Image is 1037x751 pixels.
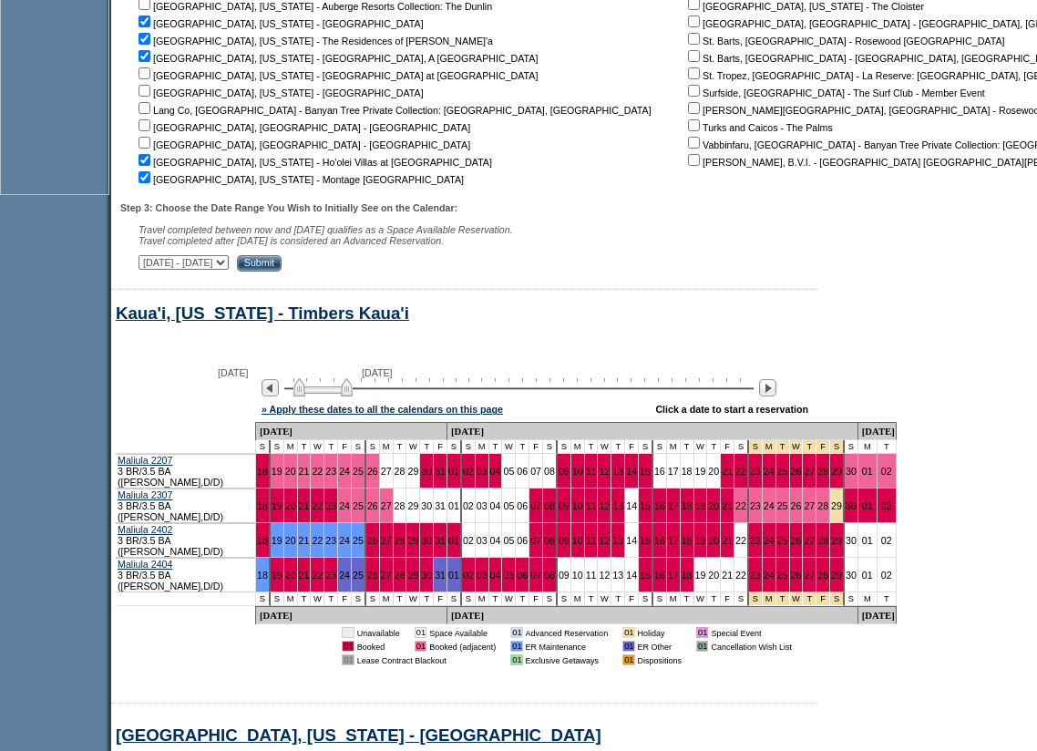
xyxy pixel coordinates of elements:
td: S [558,592,571,606]
a: 26 [791,535,802,546]
a: 31 [435,535,446,546]
a: 06 [517,500,528,511]
nobr: [GEOGRAPHIC_DATA], [US_STATE] - [GEOGRAPHIC_DATA], A [GEOGRAPHIC_DATA] [135,53,538,64]
a: 31 [435,466,446,477]
td: S [845,440,858,454]
a: 31 [435,500,446,511]
a: 14 [626,466,637,477]
a: 28 [395,570,406,581]
td: [DATE] [447,422,858,440]
a: 01 [448,500,459,511]
td: T [585,440,599,454]
a: 21 [722,466,733,477]
td: W [406,592,420,606]
nobr: [GEOGRAPHIC_DATA], [US_STATE] - The Cloister [684,1,924,12]
a: 04 [490,535,501,546]
a: 23 [750,570,761,581]
td: T [394,440,407,454]
a: 19 [272,535,282,546]
nobr: [GEOGRAPHIC_DATA], [US_STATE] - Ho'olei Villas at [GEOGRAPHIC_DATA] [135,157,492,168]
a: 12 [599,500,610,511]
a: 16 [654,466,665,477]
a: 26 [791,466,802,477]
td: Thanksgiving [790,440,804,454]
a: 09 [559,466,570,477]
td: M [476,592,489,606]
span: [DATE] [218,367,249,378]
a: 09 [559,570,570,581]
a: 24 [764,570,775,581]
a: 02 [463,500,474,511]
td: M [667,440,681,454]
a: 21 [722,570,733,581]
a: 04 [490,500,501,511]
a: 17 [668,500,679,511]
td: W [502,592,516,606]
a: 30 [846,535,857,546]
a: 28 [395,466,406,477]
nobr: [GEOGRAPHIC_DATA], [US_STATE] - Auberge Resorts Collection: The Dunlin [135,1,492,12]
a: 28 [817,535,828,546]
a: 18 [257,570,268,581]
a: 27 [381,535,392,546]
a: 19 [695,535,706,546]
td: W [502,440,516,454]
a: 24 [764,466,775,477]
td: F [434,440,447,454]
a: Maliula 2404 [118,559,172,570]
a: 20 [285,535,296,546]
a: 24 [339,500,350,511]
td: T [298,592,312,606]
a: 29 [407,500,418,511]
a: 15 [640,570,651,581]
a: 25 [353,535,364,546]
td: S [366,440,380,454]
a: Kaua'i, [US_STATE] - Timbers Kaua'i [116,303,409,323]
a: 27 [381,570,392,581]
td: S [366,592,380,606]
td: M [858,440,878,454]
td: S [256,440,271,454]
a: 10 [572,535,583,546]
a: 24 [339,570,350,581]
a: 28 [817,500,828,511]
a: 30 [421,535,432,546]
a: 19 [272,466,282,477]
a: 03 [477,466,488,477]
a: 18 [682,535,693,546]
a: 16 [654,500,665,511]
a: 08 [544,570,555,581]
a: 01 [448,535,459,546]
b: Step 3: Choose the Date Range You Wish to Initially See on the Calendar: [120,202,457,213]
td: [DATE] [858,422,897,440]
td: W [694,440,708,454]
td: S [271,592,284,606]
a: 30 [846,466,857,477]
a: 14 [626,535,637,546]
a: 03 [477,535,488,546]
td: M [380,440,394,454]
a: 01 [448,570,459,581]
a: 21 [722,500,733,511]
a: 02 [463,570,474,581]
a: 15 [640,466,651,477]
a: 23 [750,500,761,511]
a: 17 [668,570,679,581]
td: F [625,440,639,454]
a: 18 [682,466,693,477]
span: [DATE] [362,367,393,378]
a: 22 [735,500,746,511]
a: 04 [490,466,501,477]
a: 01 [862,500,873,511]
td: 3 BR/3.5 BA ([PERSON_NAME],D/D) [116,523,256,558]
a: 19 [695,570,706,581]
td: T [420,592,434,606]
a: 08 [544,500,555,511]
td: T [394,592,407,606]
a: 12 [599,570,610,581]
td: Thanksgiving [816,440,830,454]
a: 01 [448,466,459,477]
a: 22 [312,500,323,511]
a: 11 [586,500,597,511]
td: W [406,440,420,454]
